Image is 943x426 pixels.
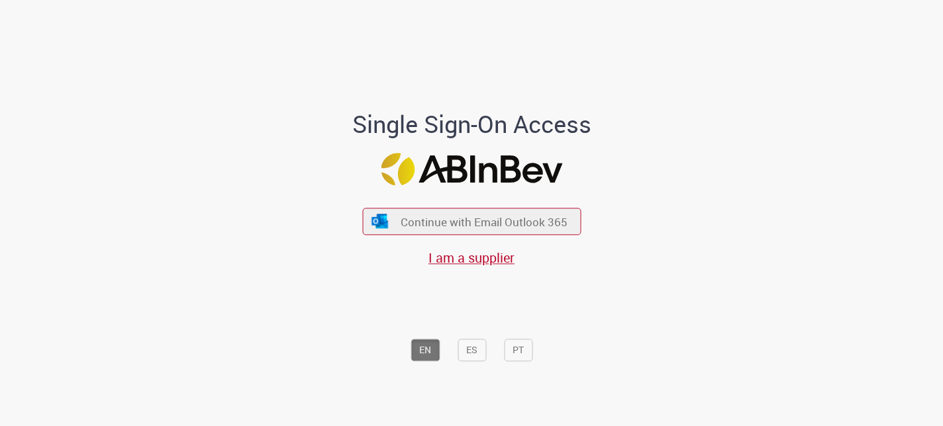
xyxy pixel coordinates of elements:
a: I am a supplier [428,249,515,267]
button: EN [411,339,440,361]
button: ícone Azure/Microsoft 360 Continue with Email Outlook 365 [362,208,581,235]
img: Logo ABInBev [381,153,562,185]
span: Continue with Email Outlook 365 [401,214,568,230]
h1: Single Sign-On Access [288,111,656,138]
button: PT [504,339,532,361]
button: ES [458,339,486,361]
img: ícone Azure/Microsoft 360 [371,214,389,228]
